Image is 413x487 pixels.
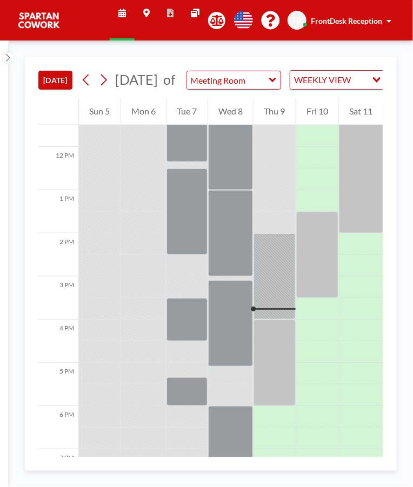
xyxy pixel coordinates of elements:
[115,71,158,87] span: [DATE]
[208,98,254,125] div: Wed 8
[38,104,78,147] div: 11 AM
[38,147,78,190] div: 12 PM
[339,98,383,125] div: Sat 11
[17,10,61,31] img: organization-logo
[121,98,166,125] div: Mon 6
[38,406,78,449] div: 6 PM
[38,320,78,363] div: 4 PM
[292,16,302,25] span: FR
[38,276,78,320] div: 3 PM
[292,73,354,87] span: WEEKLY VIEW
[38,363,78,406] div: 5 PM
[187,71,270,89] input: Meeting Room
[38,71,72,90] button: [DATE]
[355,73,366,87] input: Search for option
[38,233,78,276] div: 2 PM
[166,98,208,125] div: Tue 7
[311,16,382,25] span: FrontDesk Reception
[79,98,121,125] div: Sun 5
[254,98,296,125] div: Thu 9
[296,98,339,125] div: Fri 10
[290,71,384,89] div: Search for option
[163,71,175,88] span: of
[38,190,78,233] div: 1 PM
